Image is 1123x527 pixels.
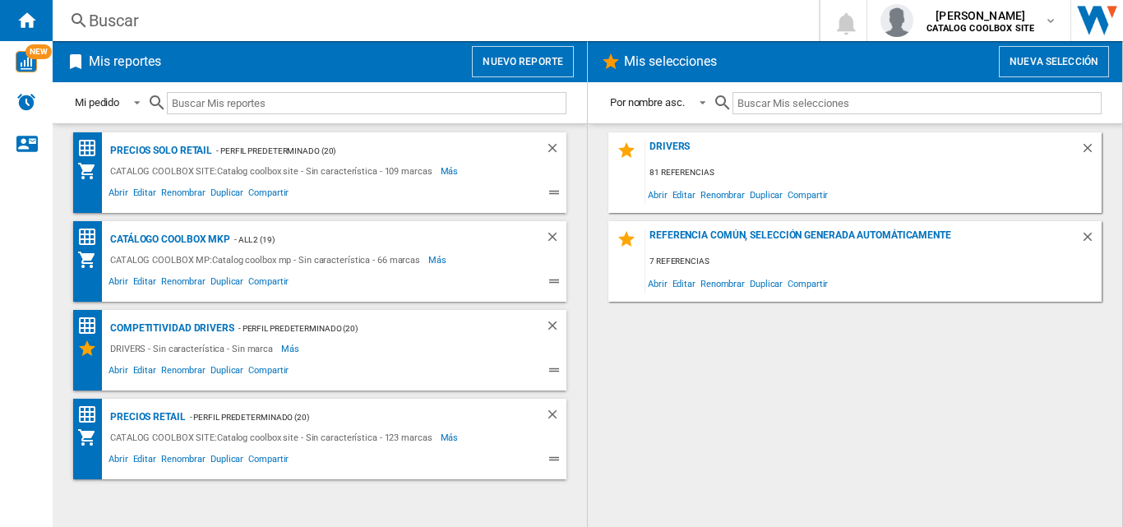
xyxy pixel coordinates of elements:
input: Buscar Mis reportes [167,92,566,114]
span: Abrir [645,183,670,206]
span: Compartir [246,274,291,294]
button: Nueva selección [999,46,1109,77]
div: Mi colección [77,428,106,447]
span: Compartir [246,363,291,382]
span: Renombrar [159,185,208,205]
span: [PERSON_NAME] [927,7,1034,24]
input: Buscar Mis selecciones [732,92,1102,114]
span: Editar [131,363,159,382]
div: Buscar [89,9,776,32]
span: Editar [131,451,159,471]
span: Más [428,250,449,270]
span: Abrir [645,272,670,294]
div: Borrar [545,141,566,161]
div: Borrar [1080,229,1102,252]
div: 81 referencias [645,163,1102,183]
div: CATALOG COOLBOX SITE:Catalog coolbox site - Sin característica - 109 marcas [106,161,441,181]
div: Mis Selecciones [77,339,106,358]
div: Mi pedido [75,96,119,109]
div: Borrar [545,318,566,339]
div: Matriz de precios [77,227,106,247]
div: Borrar [1080,141,1102,163]
span: Duplicar [208,363,246,382]
span: Abrir [106,451,131,471]
b: CATALOG COOLBOX SITE [927,23,1034,34]
div: Borrar [545,407,566,428]
h2: Mis selecciones [621,46,721,77]
span: Renombrar [698,272,747,294]
img: wise-card.svg [16,51,37,72]
div: - ALL 2 (19) [230,229,512,250]
img: profile.jpg [880,4,913,37]
h2: Mis reportes [85,46,164,77]
div: Borrar [545,229,566,250]
span: Editar [131,274,159,294]
img: alerts-logo.svg [16,92,36,112]
div: CATALOG COOLBOX MP:Catalog coolbox mp - Sin característica - 66 marcas [106,250,428,270]
span: Abrir [106,185,131,205]
span: Compartir [785,272,830,294]
span: Renombrar [159,363,208,382]
span: Compartir [785,183,830,206]
span: Compartir [246,451,291,471]
span: Duplicar [747,272,785,294]
span: Editar [131,185,159,205]
div: DRIVERS - Sin característica - Sin marca [106,339,281,358]
span: Abrir [106,363,131,382]
span: Editar [670,183,698,206]
div: - Perfil predeterminado (20) [234,318,512,339]
div: Matriz de precios [77,138,106,159]
div: Matriz de precios [77,316,106,336]
div: 7 referencias [645,252,1102,272]
span: Duplicar [208,274,246,294]
span: Compartir [246,185,291,205]
div: Matriz de precios [77,404,106,425]
div: Referencia común, selección generada automáticamente [645,229,1080,252]
div: PRECIOS SOLO RETAIL [106,141,212,161]
span: Más [441,428,461,447]
span: Duplicar [208,185,246,205]
span: Renombrar [159,274,208,294]
button: Nuevo reporte [472,46,574,77]
div: - Perfil predeterminado (20) [212,141,512,161]
span: Abrir [106,274,131,294]
span: Más [441,161,461,181]
span: NEW [25,44,52,59]
div: Mi colección [77,250,106,270]
div: CATALOG COOLBOX SITE:Catalog coolbox site - Sin característica - 123 marcas [106,428,441,447]
span: Renombrar [159,451,208,471]
span: Editar [670,272,698,294]
span: Duplicar [208,451,246,471]
span: Renombrar [698,183,747,206]
div: - Perfil predeterminado (20) [186,407,512,428]
div: PRECIOS RETAIL [106,407,186,428]
div: COMPETITIVIDAD DRIVERS [106,318,234,339]
span: Más [281,339,302,358]
div: Por nombre asc. [610,96,685,109]
div: DRIVERS [645,141,1080,163]
div: Mi colección [77,161,106,181]
span: Duplicar [747,183,785,206]
div: Catálogo Coolbox MKP [106,229,230,250]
